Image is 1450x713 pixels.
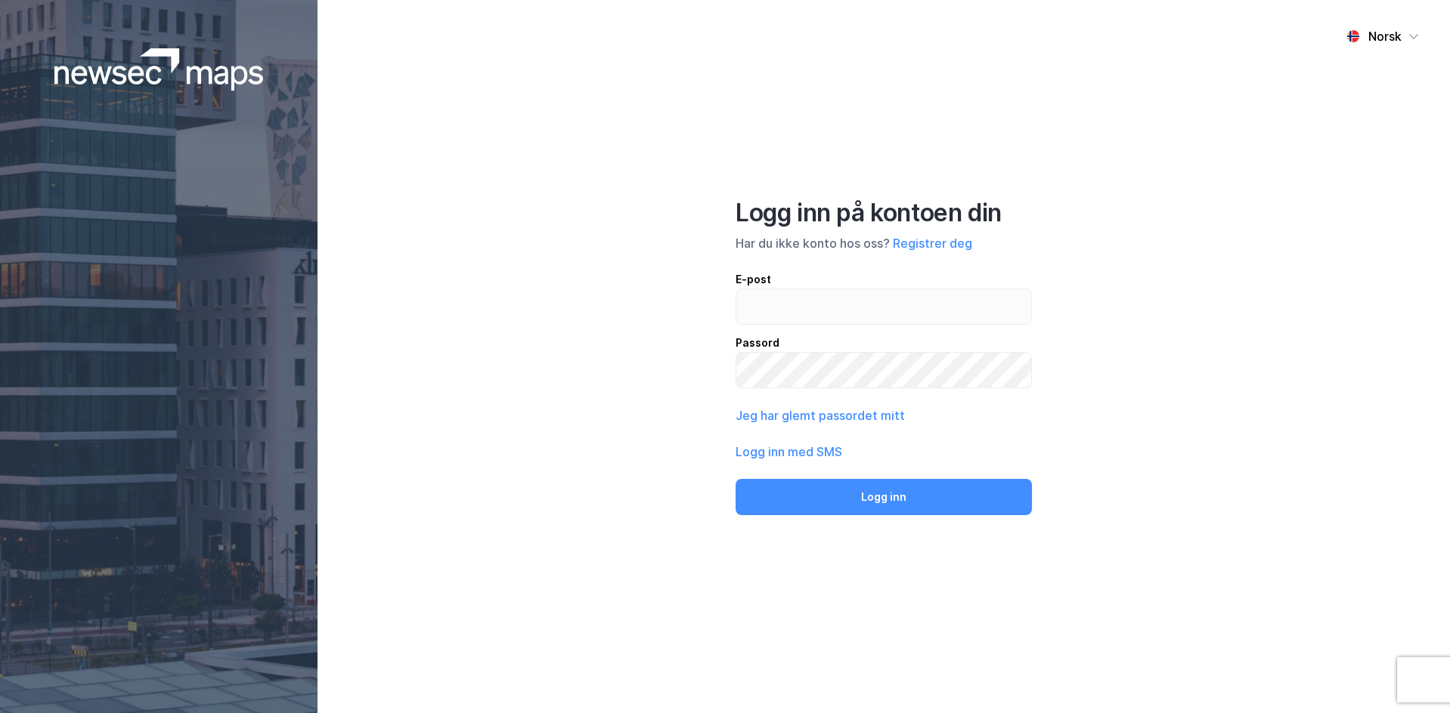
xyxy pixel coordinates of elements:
button: Jeg har glemt passordet mitt [736,406,905,424]
div: E-post [736,270,1032,289]
div: Norsk [1368,27,1402,45]
button: Logg inn med SMS [736,443,842,461]
img: logoWhite.bf58a803f64e89776f2b079ca2356427.svg [54,48,264,91]
button: Registrer deg [893,234,972,252]
div: Passord [736,334,1032,352]
button: Logg inn [736,479,1032,515]
div: Logg inn på kontoen din [736,198,1032,228]
div: Har du ikke konto hos oss? [736,234,1032,252]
